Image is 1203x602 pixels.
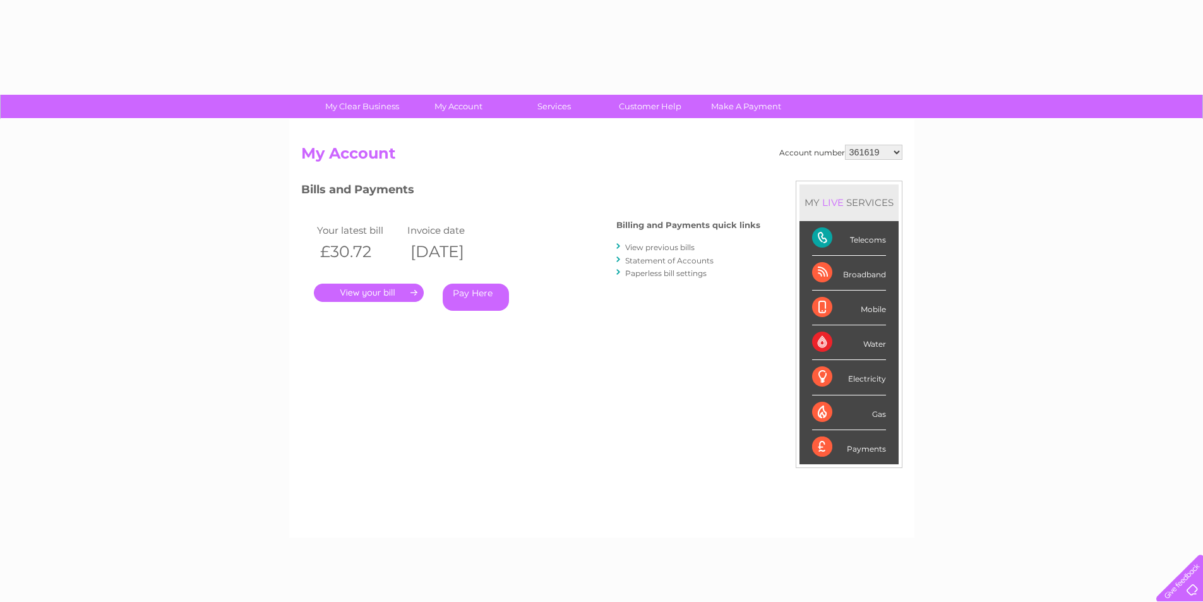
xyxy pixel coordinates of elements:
a: Pay Here [443,284,509,311]
h2: My Account [301,145,902,169]
div: Water [812,325,886,360]
div: Payments [812,430,886,464]
a: Customer Help [598,95,702,118]
h4: Billing and Payments quick links [616,220,760,230]
a: My Clear Business [310,95,414,118]
a: . [314,284,424,302]
div: Electricity [812,360,886,395]
h3: Bills and Payments [301,181,760,203]
td: Invoice date [404,222,495,239]
div: Mobile [812,291,886,325]
td: Your latest bill [314,222,405,239]
a: Paperless bill settings [625,268,707,278]
div: LIVE [820,196,846,208]
a: View previous bills [625,243,695,252]
a: Services [502,95,606,118]
div: Gas [812,395,886,430]
a: Statement of Accounts [625,256,714,265]
th: [DATE] [404,239,495,265]
div: Account number [779,145,902,160]
th: £30.72 [314,239,405,265]
div: Broadband [812,256,886,291]
div: MY SERVICES [799,184,899,220]
a: My Account [406,95,510,118]
div: Telecoms [812,221,886,256]
a: Make A Payment [694,95,798,118]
